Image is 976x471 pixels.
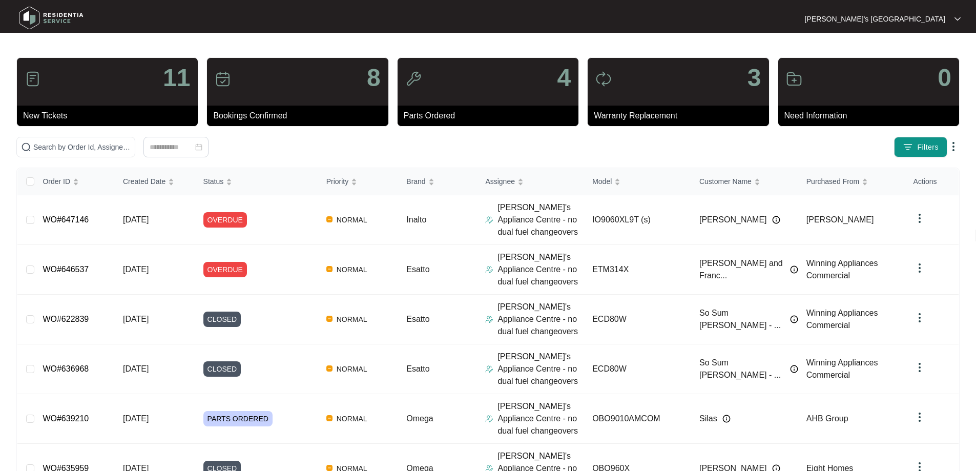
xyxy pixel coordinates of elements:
p: Parts Ordered [404,110,578,122]
img: Assigner Icon [485,216,493,224]
td: ECD80W [584,295,691,344]
img: Info icon [790,315,798,323]
span: CLOSED [203,361,241,377]
span: Model [592,176,612,187]
img: filter icon [903,142,913,152]
span: Silas [699,413,717,425]
img: icon [215,71,231,87]
span: AHB Group [806,414,848,423]
img: dropdown arrow [954,16,961,22]
span: [PERSON_NAME] [806,215,874,224]
span: NORMAL [333,363,371,375]
img: dropdown arrow [913,312,926,324]
span: [DATE] [123,414,149,423]
span: NORMAL [333,214,371,226]
th: Model [584,168,691,195]
span: Status [203,176,224,187]
p: [PERSON_NAME]'s Appliance Centre - no dual fuel changeovers [497,301,584,338]
img: Vercel Logo [326,415,333,421]
span: So Sum [PERSON_NAME] - ... [699,307,785,332]
span: OVERDUE [203,212,247,228]
p: 8 [367,66,381,90]
a: WO#622839 [43,315,89,323]
span: NORMAL [333,263,371,276]
span: Order ID [43,176,70,187]
p: [PERSON_NAME]'s Appliance Centre - no dual fuel changeovers [497,400,584,437]
img: search-icon [21,142,31,152]
span: CLOSED [203,312,241,327]
p: 4 [557,66,571,90]
span: Assignee [485,176,515,187]
p: 0 [938,66,951,90]
p: Need Information [784,110,959,122]
span: [DATE] [123,265,149,274]
img: icon [786,71,802,87]
img: Info icon [722,415,731,423]
th: Purchased From [798,168,905,195]
span: Winning Appliances Commercial [806,309,878,330]
span: Esatto [406,315,429,323]
span: Omega [406,414,433,423]
img: Vercel Logo [326,365,333,372]
span: NORMAL [333,413,371,425]
img: dropdown arrow [913,262,926,274]
span: Customer Name [699,176,752,187]
img: residentia service logo [15,3,87,33]
img: dropdown arrow [947,140,960,153]
p: [PERSON_NAME]'s Appliance Centre - no dual fuel changeovers [497,251,584,288]
span: [DATE] [123,364,149,373]
span: PARTS ORDERED [203,411,273,426]
input: Search by Order Id, Assignee Name, Customer Name, Brand and Model [33,141,131,153]
span: Winning Appliances Commercial [806,358,878,379]
p: [PERSON_NAME]'s Appliance Centre - no dual fuel changeovers [497,351,584,387]
p: [PERSON_NAME]'s [GEOGRAPHIC_DATA] [805,14,945,24]
img: Vercel Logo [326,465,333,471]
img: Vercel Logo [326,316,333,322]
span: Created Date [123,176,165,187]
span: Winning Appliances Commercial [806,259,878,280]
th: Assignee [477,168,584,195]
td: ECD80W [584,344,691,394]
p: [PERSON_NAME]'s Appliance Centre - no dual fuel changeovers [497,201,584,238]
button: filter iconFilters [894,137,947,157]
span: OVERDUE [203,262,247,277]
span: NORMAL [333,313,371,325]
p: 11 [163,66,190,90]
img: dropdown arrow [913,361,926,374]
td: IO9060XL9T (s) [584,195,691,245]
img: Info icon [790,365,798,373]
img: dropdown arrow [913,411,926,423]
a: WO#636968 [43,364,89,373]
img: dropdown arrow [913,212,926,224]
img: icon [595,71,612,87]
a: WO#647146 [43,215,89,224]
img: icon [25,71,41,87]
p: New Tickets [23,110,198,122]
th: Status [195,168,318,195]
img: Info icon [772,216,780,224]
th: Actions [905,168,959,195]
p: 3 [747,66,761,90]
th: Customer Name [691,168,798,195]
span: Priority [326,176,349,187]
span: Filters [917,142,939,153]
p: Bookings Confirmed [213,110,388,122]
a: WO#639210 [43,414,89,423]
p: Warranty Replacement [594,110,769,122]
span: So Sum [PERSON_NAME] - ... [699,357,785,381]
th: Brand [398,168,477,195]
img: Info icon [790,265,798,274]
img: Assigner Icon [485,365,493,373]
img: Vercel Logo [326,216,333,222]
span: Inalto [406,215,426,224]
span: Brand [406,176,425,187]
span: Esatto [406,364,429,373]
span: [PERSON_NAME] and Franc... [699,257,785,282]
a: WO#646537 [43,265,89,274]
img: Vercel Logo [326,266,333,272]
span: [DATE] [123,215,149,224]
span: [DATE] [123,315,149,323]
img: Assigner Icon [485,265,493,274]
td: OBO9010AMCOM [584,394,691,444]
span: Esatto [406,265,429,274]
